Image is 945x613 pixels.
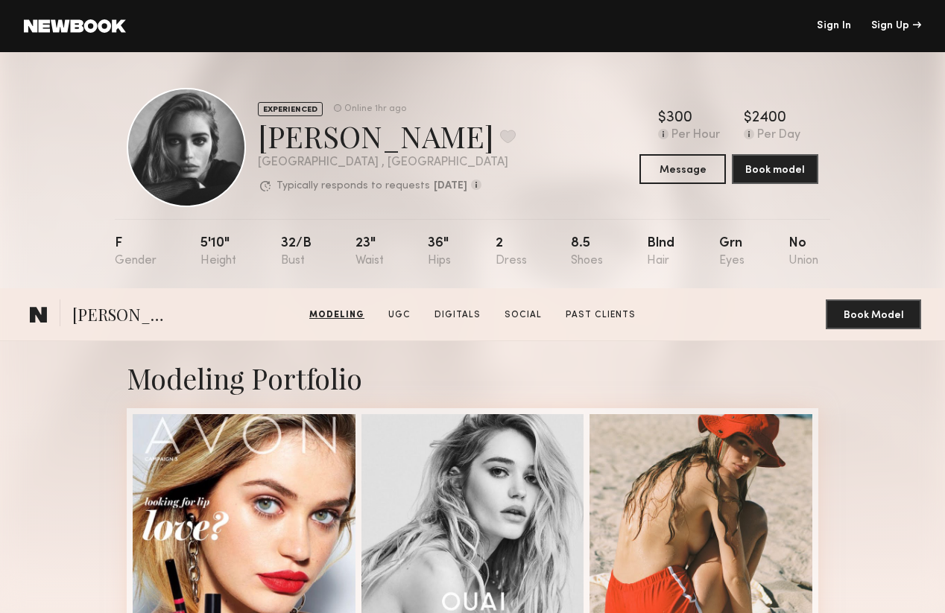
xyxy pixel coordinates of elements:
div: Per Day [757,129,800,142]
div: 300 [666,111,692,126]
div: [GEOGRAPHIC_DATA] , [GEOGRAPHIC_DATA] [258,156,516,169]
div: Per Hour [671,129,720,142]
div: 2400 [752,111,786,126]
div: Online 1hr ago [344,104,406,114]
div: 32/b [281,237,312,267]
div: Grn [719,237,745,267]
div: [PERSON_NAME] [258,116,516,156]
a: Book Model [826,308,921,320]
b: [DATE] [434,181,467,191]
div: $ [658,111,666,126]
div: 8.5 [571,237,603,267]
a: UGC [382,308,417,322]
button: Book Model [826,299,921,329]
div: 5'10" [200,237,236,267]
div: Blnd [647,237,674,267]
a: Past Clients [560,308,642,322]
div: 2 [496,237,527,267]
div: F [115,237,157,267]
button: Message [639,154,726,184]
a: Modeling [303,308,370,322]
div: Sign Up [871,21,921,31]
div: Modeling Portfolio [127,359,818,396]
div: EXPERIENCED [258,102,323,116]
p: Typically responds to requests [276,181,430,191]
button: Book model [732,154,818,184]
a: Social [499,308,548,322]
div: $ [744,111,752,126]
div: No [788,237,818,267]
div: 36" [428,237,451,267]
a: Sign In [817,21,851,31]
div: 23" [355,237,384,267]
span: [PERSON_NAME] [72,303,176,329]
a: Digitals [429,308,487,322]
